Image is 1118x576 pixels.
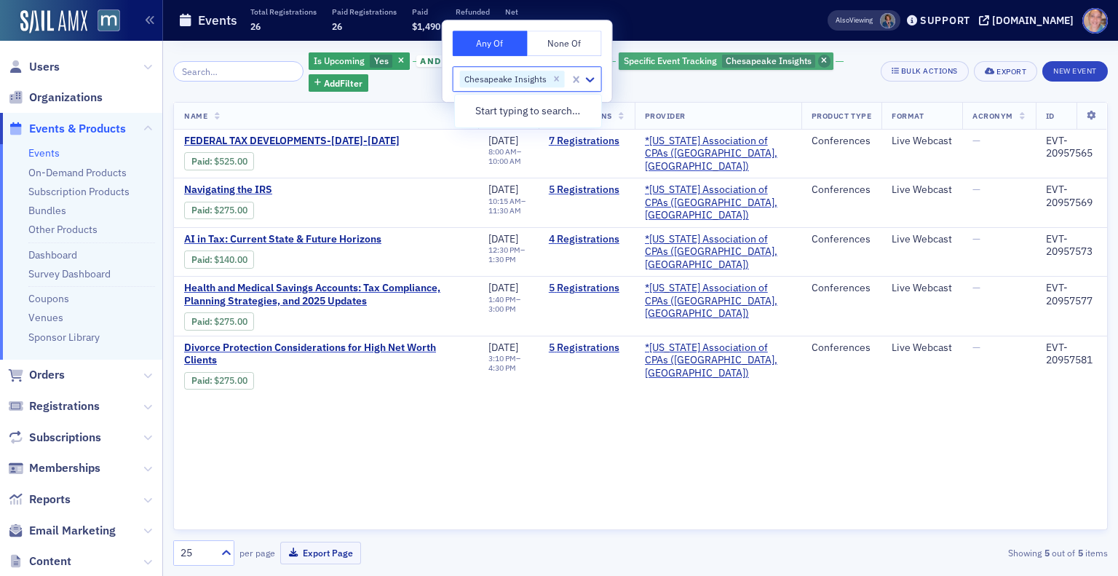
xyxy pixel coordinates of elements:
[892,111,924,121] span: Format
[184,135,429,148] a: FEDERAL TAX DEVELOPMENTS-[DATE]-[DATE]
[992,14,1074,27] div: [DOMAIN_NAME]
[332,7,397,17] p: Paid Registrations
[184,372,254,390] div: Paid: 6 - $27500
[488,147,528,166] div: –
[1046,184,1097,209] div: EVT-20957569
[184,152,254,170] div: Paid: 8 - $52500
[29,121,126,137] span: Events & Products
[812,135,871,148] div: Conferences
[1046,111,1055,121] span: ID
[191,316,210,327] a: Paid
[191,156,214,167] span: :
[29,90,103,106] span: Organizations
[460,71,549,88] div: Chesapeake Insights
[8,460,100,476] a: Memberships
[28,331,100,344] a: Sponsor Library
[191,254,210,265] a: Paid
[1082,8,1108,33] span: Profile
[645,342,791,380] a: *[US_STATE] Association of CPAs ([GEOGRAPHIC_DATA], [GEOGRAPHIC_DATA])
[29,430,101,446] span: Subscriptions
[29,59,60,75] span: Users
[191,156,210,167] a: Paid
[996,68,1026,76] div: Export
[892,184,952,197] div: Live Webcast
[488,363,516,373] time: 4:30 PM
[726,55,812,66] span: Chesapeake Insights
[413,55,449,67] button: and
[8,367,65,383] a: Orders
[324,76,362,90] span: Add Filter
[488,354,528,373] div: –
[549,342,625,355] a: 5 Registrations
[8,121,126,137] a: Events & Products
[214,375,247,386] span: $275.00
[184,233,429,246] a: AI in Tax: Current State & Future Horizons
[198,12,237,29] h1: Events
[28,248,77,261] a: Dashboard
[1042,61,1108,82] button: New Event
[184,342,468,367] a: Divorce Protection Considerations for High Net Worth Clients
[645,282,791,320] span: *Maryland Association of CPAs (Timonium, MD)
[191,375,214,386] span: :
[332,20,342,32] span: 26
[812,184,871,197] div: Conferences
[488,183,518,196] span: [DATE]
[8,523,116,539] a: Email Marketing
[974,61,1037,82] button: Export
[972,281,980,294] span: —
[184,282,468,307] a: Health and Medical Savings Accounts: Tax Compliance, Planning Strategies, and 2025 Updates
[8,553,71,569] a: Content
[309,74,368,92] button: AddFilter
[173,61,304,82] input: Search…
[488,245,528,264] div: –
[488,254,516,264] time: 1:30 PM
[1046,233,1097,259] div: EVT-20957573
[29,367,65,383] span: Orders
[28,292,69,305] a: Coupons
[20,10,87,33] img: SailAMX
[98,9,120,32] img: SailAMX
[28,311,63,324] a: Venues
[191,205,214,216] span: :
[214,316,247,327] span: $275.00
[488,281,518,294] span: [DATE]
[239,546,275,559] label: per page
[374,55,389,66] span: Yes
[8,90,103,106] a: Organizations
[527,31,602,56] button: None Of
[488,205,521,216] time: 11:30 AM
[191,205,210,216] a: Paid
[488,146,517,157] time: 8:00 AM
[184,184,429,197] a: Navigating the IRS
[972,111,1013,121] span: Acronym
[1042,63,1108,76] a: New Event
[455,98,601,125] div: Start typing to search…
[892,135,952,148] div: Live Webcast
[645,135,791,173] span: *Maryland Association of CPAs (Timonium, MD)
[488,304,516,314] time: 3:00 PM
[892,233,952,246] div: Live Webcast
[645,135,791,173] a: *[US_STATE] Association of CPAs ([GEOGRAPHIC_DATA], [GEOGRAPHIC_DATA])
[1046,282,1097,307] div: EVT-20957577
[1046,342,1097,367] div: EVT-20957581
[549,184,625,197] a: 5 Registrations
[8,492,71,508] a: Reports
[812,233,871,246] div: Conferences
[972,232,980,245] span: —
[1042,546,1052,559] strong: 5
[624,55,717,66] span: Specific Event Tracking
[488,341,518,354] span: [DATE]
[812,342,871,355] div: Conferences
[901,67,958,75] div: Bulk Actions
[645,342,791,380] span: *Maryland Association of CPAs (Timonium, MD)
[453,31,528,56] button: Any Of
[29,398,100,414] span: Registrations
[214,254,247,265] span: $140.00
[488,196,521,206] time: 10:15 AM
[619,52,833,71] div: Chesapeake Insights
[8,430,101,446] a: Subscriptions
